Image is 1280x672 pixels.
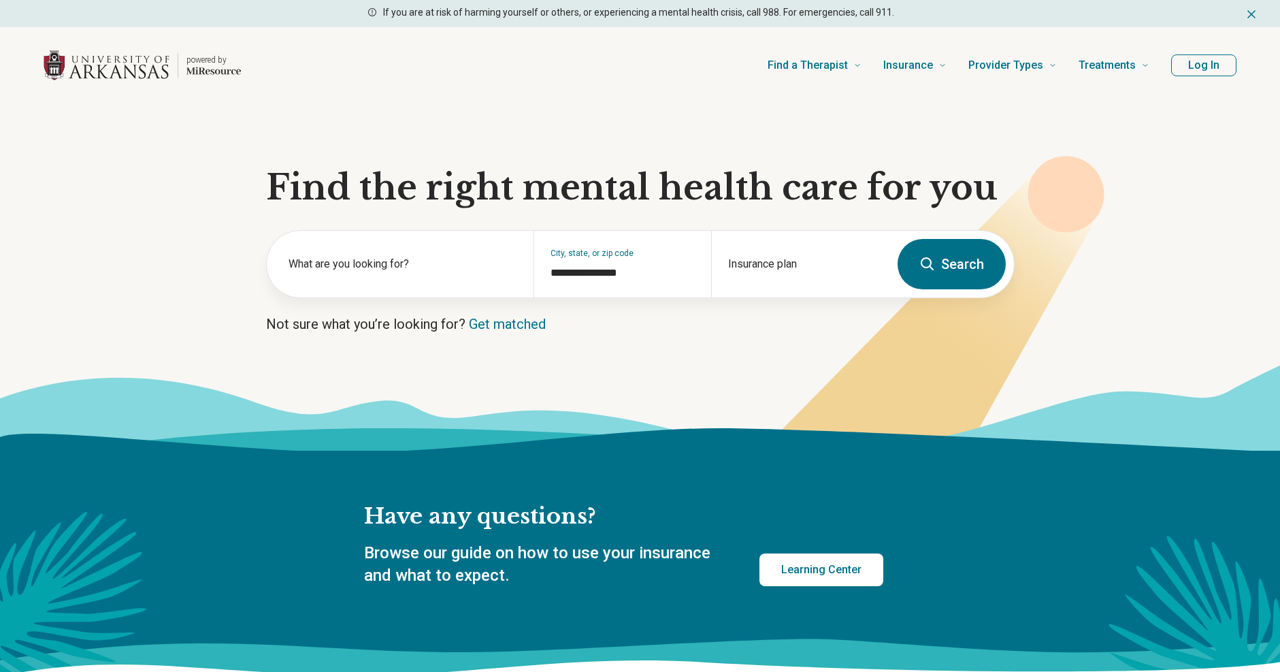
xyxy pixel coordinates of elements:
a: Find a Therapist [768,38,861,93]
h2: Have any questions? [364,502,883,531]
p: Browse our guide on how to use your insurance and what to expect. [364,542,727,588]
a: Insurance [883,38,947,93]
span: Treatments [1079,56,1136,75]
p: powered by [186,54,241,65]
p: If you are at risk of harming yourself or others, or experiencing a mental health crisis, call 98... [383,5,894,20]
button: Log In [1171,54,1236,76]
a: Home page [44,44,241,87]
a: Learning Center [759,554,883,586]
span: Find a Therapist [768,56,848,75]
a: Provider Types [968,38,1057,93]
span: Insurance [883,56,933,75]
a: Get matched [469,316,546,332]
p: Not sure what you’re looking for? [266,315,1015,334]
label: What are you looking for? [289,256,517,272]
h1: Find the right mental health care for you [266,167,1015,208]
button: Search [898,239,1006,289]
a: Treatments [1079,38,1149,93]
button: Dismiss [1245,5,1258,22]
span: Provider Types [968,56,1043,75]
